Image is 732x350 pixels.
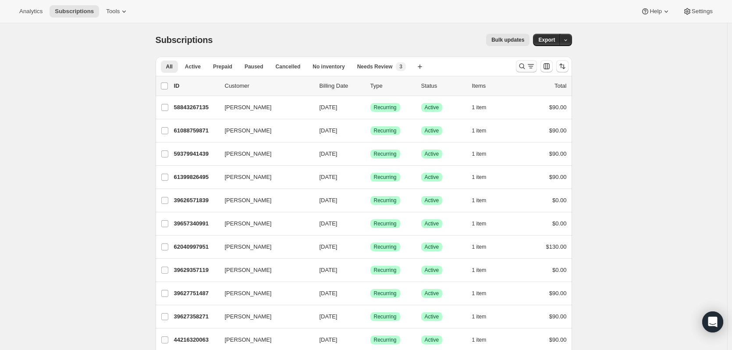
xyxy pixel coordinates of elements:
span: Recurring [374,220,397,227]
button: 1 item [472,148,496,160]
div: 58843267135[PERSON_NAME][DATE]SuccessRecurringSuccessActive1 item$90.00 [174,101,567,114]
button: 1 item [472,334,496,346]
span: Active [425,127,439,134]
span: [DATE] [320,197,338,204]
button: 1 item [472,218,496,230]
div: 44216320063[PERSON_NAME][DATE]SuccessRecurringSuccessActive1 item$90.00 [174,334,567,346]
span: Tools [106,8,120,15]
span: Recurring [374,313,397,320]
button: Customize table column order and visibility [540,60,553,72]
button: [PERSON_NAME] [220,286,307,300]
div: 39626571839[PERSON_NAME][DATE]SuccessRecurringSuccessActive1 item$0.00 [174,194,567,207]
button: 1 item [472,311,496,323]
button: 1 item [472,264,496,276]
p: 39627751487 [174,289,218,298]
button: 1 item [472,101,496,114]
span: Recurring [374,104,397,111]
span: [PERSON_NAME] [225,173,272,182]
div: 59379941439[PERSON_NAME][DATE]SuccessRecurringSuccessActive1 item$90.00 [174,148,567,160]
p: 39629357119 [174,266,218,275]
span: Recurring [374,290,397,297]
p: ID [174,82,218,90]
button: Subscriptions [50,5,99,18]
span: Recurring [374,150,397,157]
span: [DATE] [320,220,338,227]
button: Tools [101,5,134,18]
span: [DATE] [320,127,338,134]
span: $90.00 [549,174,567,180]
button: [PERSON_NAME] [220,147,307,161]
span: $90.00 [549,336,567,343]
span: [PERSON_NAME] [225,243,272,251]
span: Active [425,313,439,320]
span: Recurring [374,197,397,204]
span: $0.00 [552,220,567,227]
span: [PERSON_NAME] [225,336,272,344]
p: 58843267135 [174,103,218,112]
span: Analytics [19,8,43,15]
button: 1 item [472,287,496,300]
div: Items [472,82,516,90]
span: All [166,63,173,70]
span: 1 item [472,104,487,111]
p: 39657340991 [174,219,218,228]
span: Help [650,8,661,15]
span: [DATE] [320,174,338,180]
span: $90.00 [549,290,567,296]
span: Recurring [374,174,397,181]
div: Type [370,82,414,90]
span: Active [425,104,439,111]
span: Active [425,150,439,157]
button: [PERSON_NAME] [220,310,307,324]
span: [PERSON_NAME] [225,150,272,158]
button: 1 item [472,171,496,183]
span: [DATE] [320,150,338,157]
button: [PERSON_NAME] [220,124,307,138]
span: Recurring [374,267,397,274]
span: [DATE] [320,267,338,273]
div: 62040997951[PERSON_NAME][DATE]SuccessRecurringSuccessActive1 item$130.00 [174,241,567,253]
button: [PERSON_NAME] [220,170,307,184]
span: 1 item [472,267,487,274]
span: Settings [692,8,713,15]
p: 44216320063 [174,336,218,344]
span: Active [425,290,439,297]
span: $90.00 [549,104,567,111]
span: Active [425,174,439,181]
span: [DATE] [320,104,338,111]
span: Cancelled [276,63,301,70]
span: Active [425,267,439,274]
div: 39657340991[PERSON_NAME][DATE]SuccessRecurringSuccessActive1 item$0.00 [174,218,567,230]
button: [PERSON_NAME] [220,193,307,207]
div: IDCustomerBilling DateTypeStatusItemsTotal [174,82,567,90]
span: Active [425,243,439,250]
span: Bulk updates [491,36,524,43]
button: Bulk updates [486,34,529,46]
button: Sort the results [556,60,569,72]
button: Search and filter results [516,60,537,72]
span: 1 item [472,313,487,320]
button: [PERSON_NAME] [220,240,307,254]
div: 61399826495[PERSON_NAME][DATE]SuccessRecurringSuccessActive1 item$90.00 [174,171,567,183]
span: 1 item [472,127,487,134]
span: No inventory [313,63,345,70]
span: 3 [399,63,402,70]
span: [DATE] [320,336,338,343]
button: [PERSON_NAME] [220,100,307,114]
button: 1 item [472,194,496,207]
span: [PERSON_NAME] [225,266,272,275]
span: 1 item [472,174,487,181]
span: Needs Review [357,63,393,70]
span: Recurring [374,127,397,134]
span: Paused [245,63,263,70]
span: Active [425,220,439,227]
span: Recurring [374,243,397,250]
span: $90.00 [549,127,567,134]
p: 62040997951 [174,243,218,251]
span: $130.00 [546,243,567,250]
span: 1 item [472,336,487,343]
span: 1 item [472,150,487,157]
span: 1 item [472,290,487,297]
button: Export [533,34,560,46]
span: 1 item [472,220,487,227]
